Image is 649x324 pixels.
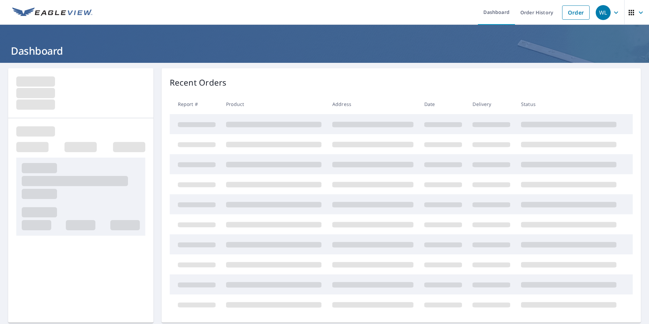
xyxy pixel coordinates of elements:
th: Address [327,94,419,114]
a: Order [562,5,590,20]
th: Date [419,94,467,114]
th: Delivery [467,94,516,114]
p: Recent Orders [170,76,227,89]
h1: Dashboard [8,44,641,58]
div: WL [596,5,611,20]
th: Report # [170,94,221,114]
img: EV Logo [12,7,92,18]
th: Product [221,94,327,114]
th: Status [516,94,622,114]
